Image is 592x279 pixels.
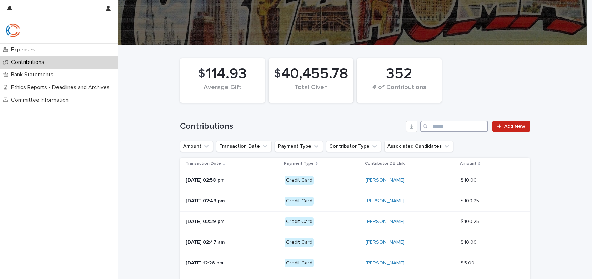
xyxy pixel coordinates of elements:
[180,232,530,253] tr: [DATE] 02:47 amCredit Card[PERSON_NAME] $ 10.00$ 10.00
[285,259,314,268] div: Credit Card
[285,176,314,185] div: Credit Card
[284,160,314,168] p: Payment Type
[8,97,74,103] p: Committee Information
[186,239,279,245] p: [DATE] 02:47 am
[420,121,488,132] input: Search
[461,217,481,225] p: $ 100.25
[366,177,405,183] a: [PERSON_NAME]
[281,65,348,83] span: 40,455.78
[186,219,279,225] p: [DATE] 02:29 pm
[198,67,205,81] span: $
[326,141,381,152] button: Contributor Type
[180,170,530,191] tr: [DATE] 02:58 pmCredit Card[PERSON_NAME] $ 10.00$ 10.00
[186,198,279,204] p: [DATE] 02:48 pm
[285,238,314,247] div: Credit Card
[8,84,115,91] p: Ethics Reports - Deadlines and Archives
[8,71,59,78] p: Bank Statements
[369,84,430,99] div: # of Contributions
[384,141,453,152] button: Associated Candidates
[366,198,405,204] a: [PERSON_NAME]
[461,259,476,266] p: $ 5.00
[504,124,525,129] span: Add New
[460,160,476,168] p: Amount
[365,160,405,168] p: Contributor DB LInk
[180,253,530,273] tr: [DATE] 12:26 pmCredit Card[PERSON_NAME] $ 5.00$ 5.00
[192,84,253,99] div: Average Gift
[461,238,478,245] p: $ 10.00
[285,217,314,226] div: Credit Card
[180,211,530,232] tr: [DATE] 02:29 pmCredit Card[PERSON_NAME] $ 100.25$ 100.25
[6,23,20,37] img: qJrBEDQOT26p5MY9181R
[8,59,50,66] p: Contributions
[366,260,405,266] a: [PERSON_NAME]
[186,160,221,168] p: Transaction Date
[274,67,281,81] span: $
[186,260,279,266] p: [DATE] 12:26 pm
[180,191,530,212] tr: [DATE] 02:48 pmCredit Card[PERSON_NAME] $ 100.25$ 100.25
[492,121,530,132] a: Add New
[216,141,272,152] button: Transaction Date
[186,177,279,183] p: [DATE] 02:58 pm
[461,197,481,204] p: $ 100.25
[180,141,213,152] button: Amount
[369,65,430,83] div: 352
[366,239,405,245] a: [PERSON_NAME]
[461,176,478,183] p: $ 10.00
[180,121,403,132] h1: Contributions
[8,46,41,53] p: Expenses
[275,141,323,152] button: Payment Type
[285,197,314,206] div: Credit Card
[206,65,247,83] span: 114.93
[366,219,405,225] a: [PERSON_NAME]
[281,84,341,99] div: Total Given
